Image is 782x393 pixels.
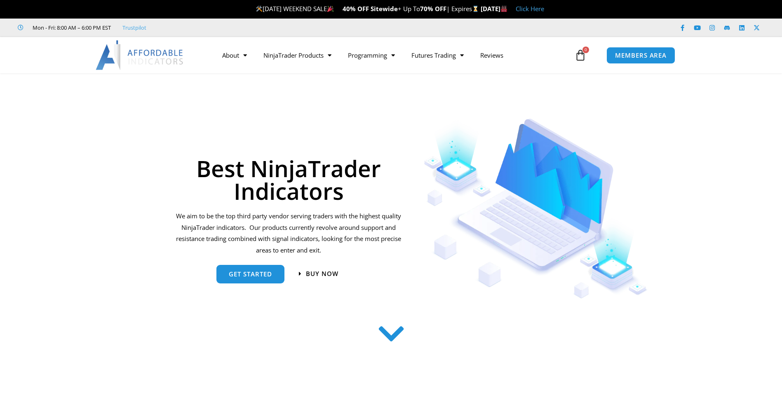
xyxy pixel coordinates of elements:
a: Programming [340,46,403,65]
a: Buy now [299,271,338,277]
img: Indicators 1 | Affordable Indicators – NinjaTrader [424,119,648,299]
span: MEMBERS AREA [615,52,667,58]
strong: [DATE] [481,5,507,13]
nav: Menu [214,46,573,65]
span: 0 [582,47,589,53]
h1: Best NinjaTrader Indicators [175,157,403,202]
a: MEMBERS AREA [606,47,675,64]
span: get started [229,271,272,277]
img: 🏭 [501,6,507,12]
a: NinjaTrader Products [255,46,340,65]
img: LogoAI | Affordable Indicators – NinjaTrader [96,40,184,70]
p: We aim to be the top third party vendor serving traders with the highest quality NinjaTrader indi... [175,211,403,256]
a: get started [216,265,284,283]
img: 🛠️ [256,6,262,12]
a: About [214,46,255,65]
a: Click Here [516,5,544,13]
a: Trustpilot [122,23,146,33]
a: Futures Trading [403,46,472,65]
img: ⌛ [472,6,479,12]
img: 🎉 [327,6,333,12]
strong: 40% OFF Sitewide [343,5,398,13]
a: 0 [562,43,599,67]
span: Buy now [306,271,338,277]
strong: 70% OFF [420,5,446,13]
span: Mon - Fri: 8:00 AM – 6:00 PM EST [31,23,111,33]
a: Reviews [472,46,512,65]
span: [DATE] WEEKEND SALE + Up To | Expires [256,5,480,13]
